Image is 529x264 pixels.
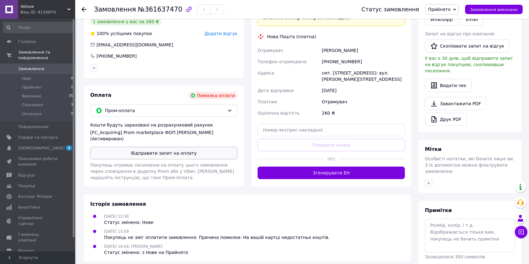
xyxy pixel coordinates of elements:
div: Нова Пошта (платна) [265,34,318,40]
div: 1 замовлення у вас на 260 ₴ [90,18,161,25]
a: WhatsApp [425,13,458,26]
span: Каталог ProSale [18,194,52,199]
span: 3 [66,145,72,151]
button: Замовлення виконано [465,5,523,14]
span: Історія замовлення [90,201,146,207]
span: Запит на відгук про компанію [425,31,495,36]
span: Оціночна вартість [258,111,300,116]
span: Управління сайтом [18,215,58,226]
span: Пром-оплата [105,107,225,114]
button: Чат з покупцем [515,226,527,238]
span: Маркет [18,248,34,254]
span: [EMAIL_ADDRESS][DOMAIN_NAME] [97,42,173,47]
button: Email [460,13,483,26]
div: Кошти будуть зараховані на розрахунковий рахунок [90,122,238,142]
span: 0 [71,76,73,81]
span: Нові [22,76,31,81]
span: Головна [18,39,36,44]
div: Ваш ID: 4116870 [20,9,75,15]
div: успішних покупок [90,30,152,37]
div: Статус замовлення [362,6,419,13]
span: Отримувач [258,48,283,53]
span: 0 [71,111,73,117]
span: Гаманець компанії [18,232,58,243]
span: Прийнято [428,7,451,12]
span: Замовлення [18,66,44,72]
span: Покупці [18,183,35,189]
button: Скопіювати запит на відгук [425,39,510,53]
span: №361637470 [138,6,182,13]
span: Вкажіть номер експрес-накладної [263,15,351,20]
span: Примітки [425,207,452,213]
input: Номер експрес-накладної [258,124,405,136]
span: Замовлення [94,6,136,13]
div: Повернутися назад [81,6,86,13]
button: Видати чек [425,79,472,92]
span: Дата відправки [258,88,294,93]
span: Платник [258,99,277,104]
button: Відправити запит на оплату [90,147,238,159]
input: Пошук [3,22,74,33]
button: Згенерувати ЕН [258,167,405,179]
span: Прийняті [22,85,41,90]
a: Завантажити PDF [425,97,486,110]
a: Друк PDF [425,113,467,126]
span: У вас є 30 днів, щоб відправити запит на відгук покупцеві, скопіювавши посилання. [425,56,513,73]
div: 260 ₴ [321,107,406,119]
span: [DATE] 16:04, [PERSON_NAME] [104,244,162,249]
div: [PERSON_NAME] [321,45,406,56]
div: [DATE] [321,85,406,96]
span: 100% [97,31,109,36]
span: Замовлення виконано [470,7,518,12]
span: [DEMOGRAPHIC_DATA] [18,145,65,151]
span: Скасовані [22,102,43,108]
span: [DATE] 15:59 [104,214,129,219]
span: 3 [71,102,73,108]
div: [PHONE_NUMBER] [321,56,406,67]
span: Замовлення та повідомлення [18,49,75,61]
span: Товари та послуги [18,135,58,140]
div: [FC_Acquiring] Prom marketplace ФОП [PERSON_NAME] (Активирован) [90,129,238,142]
span: Особисті нотатки, які бачите лише ви. З їх допомогою можна фільтрувати замовлення [425,156,514,174]
div: [PHONE_NUMBER] [96,53,137,59]
span: 35 [69,93,73,99]
div: Статус змінено: Нове [104,219,154,225]
span: Аналітика [18,204,40,210]
div: Покупець не зміг оплатити замовлення. Причина помилки: На вашій картці недостатньо коштів. [104,234,330,241]
div: Помилка оплати [188,92,238,99]
span: Залишилося 300 символів [425,254,485,259]
div: Статус змінено: з Нове на Прийнято [104,249,188,256]
span: Мітки [425,146,442,152]
span: Повідомлення [18,124,49,130]
span: deluxe [20,4,67,9]
span: Телефон отримувача [258,59,306,64]
span: Відгуки [18,173,34,178]
span: або [324,156,339,162]
span: Показники роботи компанії [18,156,58,167]
div: Отримувач [321,96,406,107]
span: Покупець отримає посилання на оплату цього замовлення через сповіщення в додатку Prom або у Viber... [90,163,234,180]
span: Адреса [258,70,274,75]
span: Оплата [90,92,111,98]
span: Додати відгук [205,31,238,36]
span: 1 [71,85,73,90]
span: [DATE] 15:59 [104,229,129,234]
div: смт. [STREET_ADDRESS]: вул. [PERSON_NAME][STREET_ADDRESS] [321,67,406,85]
span: Виконані [22,93,41,99]
span: Оплачені [22,111,42,117]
